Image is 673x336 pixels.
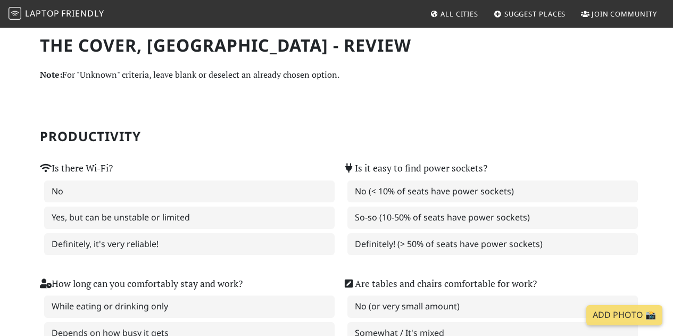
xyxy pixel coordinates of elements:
[426,4,483,23] a: All Cities
[586,305,662,325] a: Add Photo 📸
[40,35,634,55] h1: The Cover, [GEOGRAPHIC_DATA] - Review
[504,9,566,19] span: Suggest Places
[347,181,638,203] label: No (< 10% of seats have power sockets)
[44,181,335,203] label: No
[40,129,634,144] h2: Productivity
[347,233,638,256] label: Definitely! (> 50% of seats have power sockets)
[40,161,113,176] label: Is there Wi-Fi?
[40,69,62,80] strong: Note:
[40,68,634,82] p: For "Unknown" criteria, leave blank or deselect an already chosen option.
[25,7,60,19] span: Laptop
[44,207,335,229] label: Yes, but can be unstable or limited
[9,7,21,20] img: LaptopFriendly
[343,161,487,176] label: Is it easy to find power sockets?
[343,276,537,291] label: Are tables and chairs comfortable for work?
[577,4,661,23] a: Join Community
[592,9,657,19] span: Join Community
[441,9,478,19] span: All Cities
[44,233,335,256] label: Definitely, it's very reliable!
[40,276,243,291] label: How long can you comfortably stay and work?
[347,207,638,229] label: So-so (10-50% of seats have power sockets)
[347,296,638,318] label: No (or very small amount)
[9,5,104,23] a: LaptopFriendly LaptopFriendly
[44,296,335,318] label: While eating or drinking only
[489,4,570,23] a: Suggest Places
[61,7,104,19] span: Friendly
